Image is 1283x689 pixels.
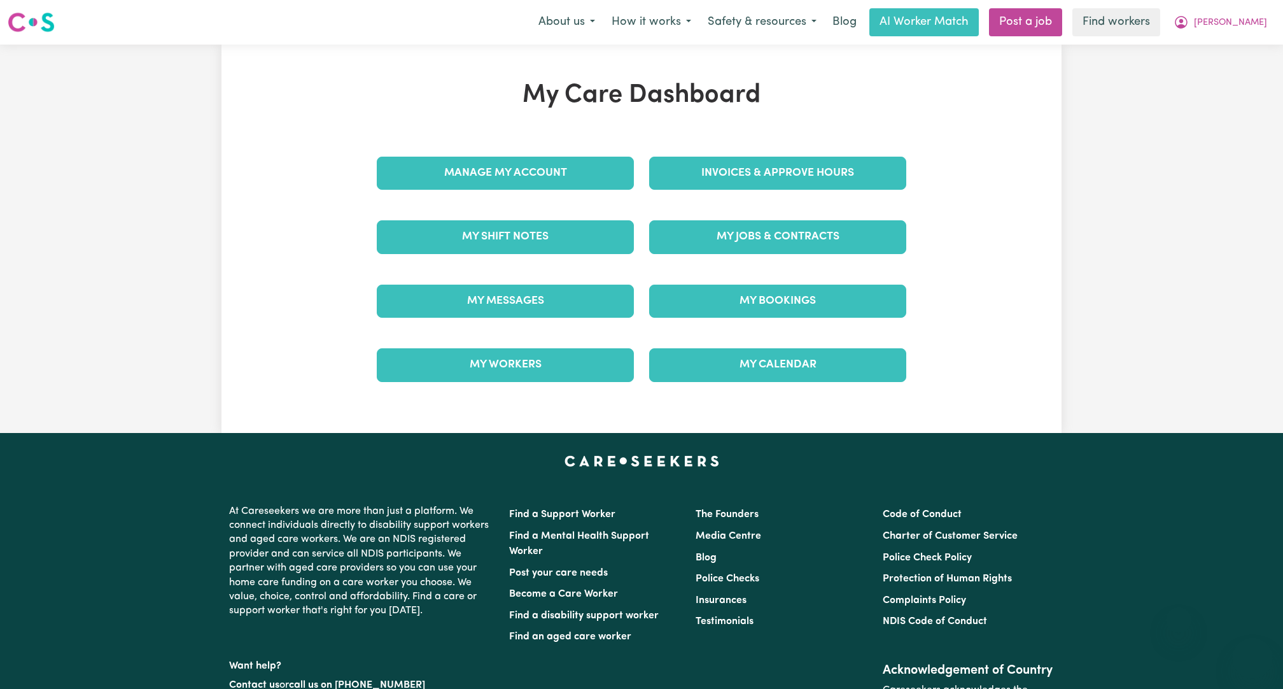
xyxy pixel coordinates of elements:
[509,589,618,599] a: Become a Care Worker
[1165,9,1275,36] button: My Account
[1166,607,1191,633] iframe: Close message
[869,8,979,36] a: AI Worker Match
[509,509,615,520] a: Find a Support Worker
[1194,16,1267,30] span: [PERSON_NAME]
[883,509,962,520] a: Code of Conduct
[883,531,1018,541] a: Charter of Customer Service
[883,663,1054,678] h2: Acknowledgement of Country
[649,157,906,190] a: Invoices & Approve Hours
[649,220,906,253] a: My Jobs & Contracts
[369,80,914,111] h1: My Care Dashboard
[696,553,717,563] a: Blog
[883,595,966,606] a: Complaints Policy
[530,9,603,36] button: About us
[825,8,864,36] a: Blog
[229,499,494,623] p: At Careseekers we are more than just a platform. We connect individuals directly to disability su...
[696,616,754,627] a: Testimonials
[699,9,825,36] button: Safety & resources
[883,616,987,627] a: NDIS Code of Conduct
[229,654,494,673] p: Want help?
[883,574,1012,584] a: Protection of Human Rights
[989,8,1062,36] a: Post a job
[377,157,634,190] a: Manage My Account
[377,285,634,318] a: My Messages
[377,220,634,253] a: My Shift Notes
[509,568,608,578] a: Post your care needs
[696,574,759,584] a: Police Checks
[509,632,631,642] a: Find an aged care worker
[377,348,634,381] a: My Workers
[696,509,759,520] a: The Founders
[1232,638,1273,679] iframe: Button to launch messaging window
[696,595,747,606] a: Insurances
[1072,8,1160,36] a: Find workers
[8,8,55,37] a: Careseekers logo
[509,531,649,557] a: Find a Mental Health Support Worker
[8,11,55,34] img: Careseekers logo
[696,531,761,541] a: Media Centre
[603,9,699,36] button: How it works
[649,348,906,381] a: My Calendar
[509,611,659,621] a: Find a disability support worker
[649,285,906,318] a: My Bookings
[883,553,972,563] a: Police Check Policy
[564,456,719,466] a: Careseekers home page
